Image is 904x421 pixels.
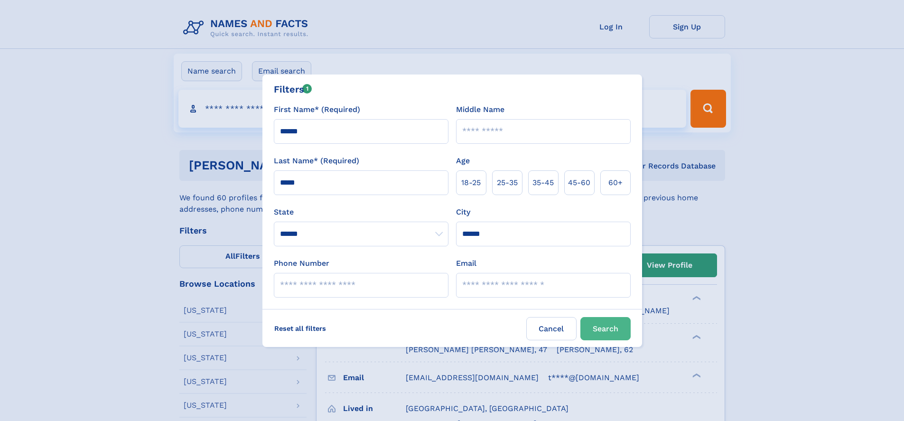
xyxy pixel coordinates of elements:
[608,177,623,188] span: 60+
[274,258,329,269] label: Phone Number
[568,177,590,188] span: 45‑60
[532,177,554,188] span: 35‑45
[456,258,476,269] label: Email
[268,317,332,340] label: Reset all filters
[456,155,470,167] label: Age
[456,206,470,218] label: City
[580,317,631,340] button: Search
[456,104,504,115] label: Middle Name
[274,82,312,96] div: Filters
[274,104,360,115] label: First Name* (Required)
[497,177,518,188] span: 25‑35
[461,177,481,188] span: 18‑25
[274,155,359,167] label: Last Name* (Required)
[274,206,448,218] label: State
[526,317,577,340] label: Cancel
